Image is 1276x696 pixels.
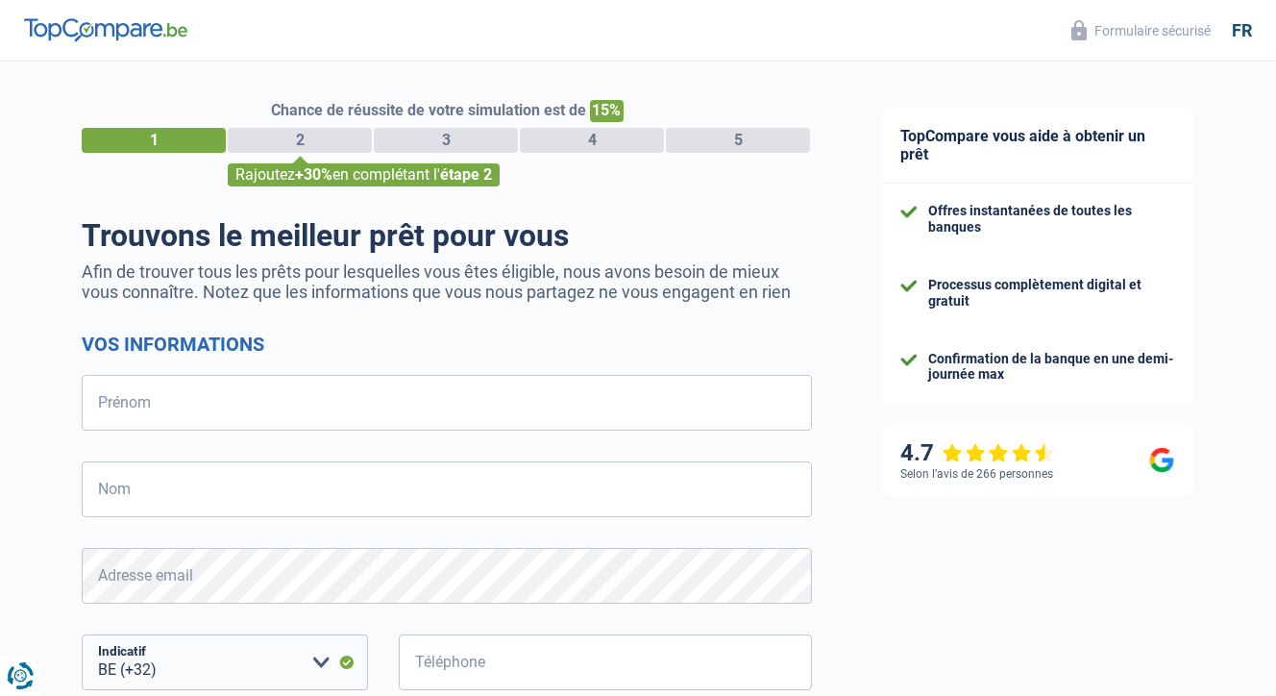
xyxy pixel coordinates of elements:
div: 1 [82,128,226,153]
div: TopCompare vous aide à obtenir un prêt [881,108,1193,184]
span: 15% [590,100,624,122]
button: Formulaire sécurisé [1060,14,1222,46]
span: étape 2 [440,165,492,184]
div: 4.7 [900,439,1055,467]
div: Confirmation de la banque en une demi-journée max [928,351,1174,384]
h1: Trouvons le meilleur prêt pour vous [82,217,812,254]
span: +30% [295,165,332,184]
div: Processus complètement digital et gratuit [928,277,1174,310]
div: Offres instantanées de toutes les banques [928,203,1174,236]
div: 4 [520,128,664,153]
div: 5 [666,128,810,153]
h2: Vos informations [82,333,812,356]
p: Afin de trouver tous les prêts pour lesquelles vous êtes éligible, nous avons besoin de mieux vou... [82,261,812,302]
div: fr [1232,20,1252,41]
div: 3 [374,128,518,153]
div: Selon l’avis de 266 personnes [900,467,1053,481]
span: Chance de réussite de votre simulation est de [271,101,586,119]
div: 2 [228,128,372,153]
div: Rajoutez en complétant l' [228,163,500,186]
input: 401020304 [399,634,812,690]
img: TopCompare Logo [24,18,187,41]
